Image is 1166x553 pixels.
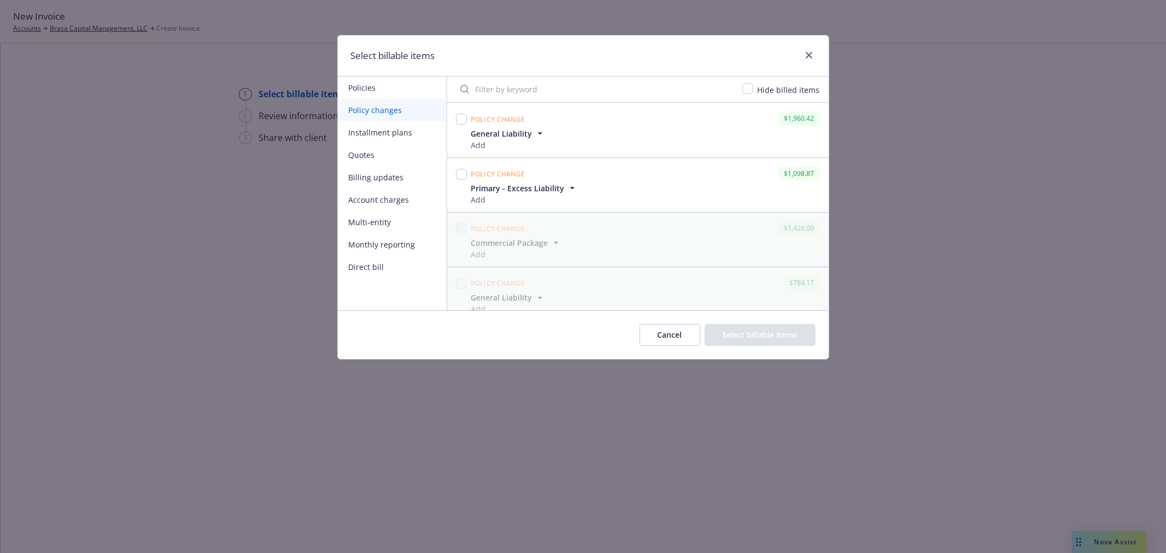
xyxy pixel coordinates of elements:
input: Filter by keyword [454,78,736,100]
button: Billing updates [338,166,447,189]
div: Add [471,303,546,315]
h1: Select billable items [351,49,435,63]
span: Policy change [471,279,525,288]
div: $1,426.00 [779,221,820,235]
span: Policy change [471,224,525,233]
div: Add [471,139,546,151]
div: Add [471,249,561,260]
div: Add [471,194,578,205]
button: Commercial Package [471,237,561,249]
button: Monthly reporting [338,233,447,256]
a: close [802,49,816,62]
div: $1,960.42 [779,111,820,125]
button: Account charges [338,189,447,211]
span: Hide billed items [758,85,820,95]
button: Installment plans [338,121,447,144]
span: Primary - Excess Liability [471,183,565,194]
span: Commercial Package [471,237,548,249]
button: Cancel [640,324,700,346]
button: Policy changes [338,99,447,121]
span: Policy change$784.17General LiabilityAdd [447,267,829,321]
span: Policy change [471,115,525,124]
span: General Liability [471,292,532,303]
button: Direct bill [338,256,447,278]
button: Primary - Excess Liability [471,183,578,194]
button: Policies [338,77,447,99]
span: Policy change$1,426.00Commercial PackageAdd [447,213,829,267]
button: General Liability [471,292,546,303]
button: Quotes [338,144,447,166]
div: $784.17 [784,276,820,290]
div: $1,098.87 [779,167,820,180]
span: Policy change [471,169,525,179]
button: Multi-entity [338,211,447,233]
button: General Liability [471,128,546,139]
span: General Liability [471,128,532,139]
